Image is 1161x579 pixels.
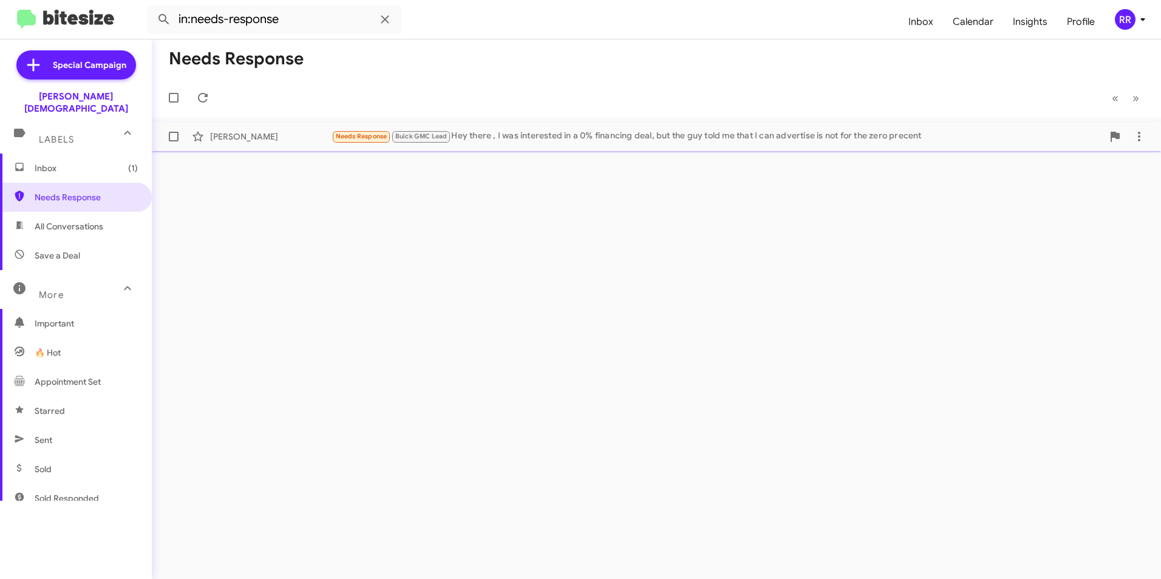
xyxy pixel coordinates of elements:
[210,130,332,143] div: [PERSON_NAME]
[35,347,61,359] span: 🔥 Hot
[1003,4,1057,39] a: Insights
[1105,86,1126,110] button: Previous
[147,5,402,34] input: Search
[39,134,74,145] span: Labels
[1105,9,1148,30] button: RR
[899,4,943,39] a: Inbox
[1125,86,1146,110] button: Next
[39,289,64,300] span: More
[943,4,1003,39] a: Calendar
[1057,4,1105,39] a: Profile
[332,129,1103,143] div: Hey there , I was interested in a 0% financing deal, but the guy told me that I can advertise is ...
[35,249,80,262] span: Save a Deal
[35,162,138,174] span: Inbox
[35,220,103,232] span: All Conversations
[35,492,99,504] span: Sold Responded
[53,59,126,71] span: Special Campaign
[169,49,304,69] h1: Needs Response
[336,132,387,140] span: Needs Response
[1132,90,1139,106] span: »
[35,434,52,446] span: Sent
[128,162,138,174] span: (1)
[1115,9,1135,30] div: RR
[1112,90,1118,106] span: «
[35,376,101,388] span: Appointment Set
[1105,86,1146,110] nav: Page navigation example
[16,50,136,80] a: Special Campaign
[35,317,138,330] span: Important
[35,463,52,475] span: Sold
[35,405,65,417] span: Starred
[395,132,448,140] span: Buick GMC Lead
[35,191,138,203] span: Needs Response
